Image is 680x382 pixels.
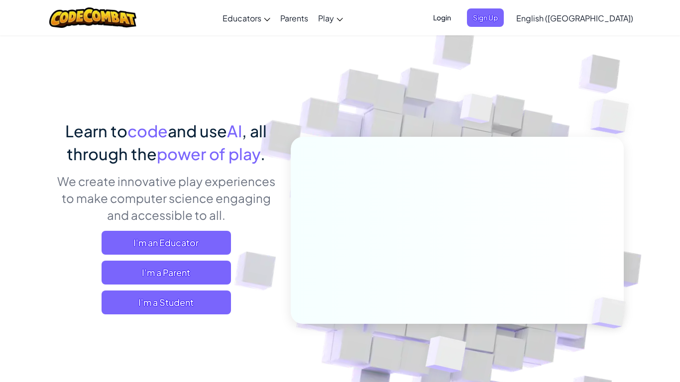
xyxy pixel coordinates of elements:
a: Parents [275,4,313,31]
a: I'm a Parent [102,261,231,285]
span: AI [227,121,242,141]
span: Educators [223,13,261,23]
span: power of play [157,144,260,164]
span: Learn to [65,121,127,141]
span: English ([GEOGRAPHIC_DATA]) [516,13,633,23]
span: code [127,121,168,141]
span: Play [318,13,334,23]
a: English ([GEOGRAPHIC_DATA]) [511,4,638,31]
img: Overlap cubes [570,75,657,159]
span: and use [168,121,227,141]
button: Sign Up [467,8,504,27]
button: Login [427,8,457,27]
p: We create innovative play experiences to make computer science engaging and accessible to all. [56,173,276,223]
a: Play [313,4,348,31]
img: CodeCombat logo [49,7,136,28]
span: . [260,144,265,164]
img: Overlap cubes [575,277,650,349]
img: Overlap cubes [442,74,513,148]
a: I'm an Educator [102,231,231,255]
a: Educators [218,4,275,31]
button: I'm a Student [102,290,231,314]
